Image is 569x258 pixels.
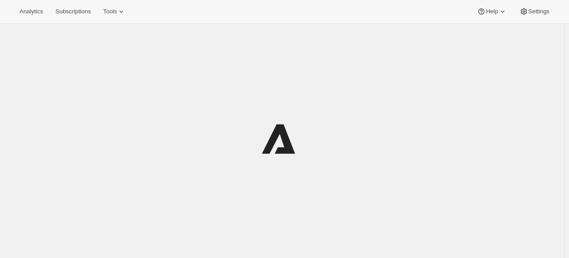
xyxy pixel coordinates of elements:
button: Analytics [14,5,48,18]
span: Analytics [19,8,43,15]
button: Tools [98,5,131,18]
button: Settings [514,5,555,18]
span: Subscriptions [55,8,91,15]
span: Tools [103,8,117,15]
span: Settings [528,8,550,15]
button: Subscriptions [50,5,96,18]
span: Help [486,8,498,15]
button: Help [472,5,512,18]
